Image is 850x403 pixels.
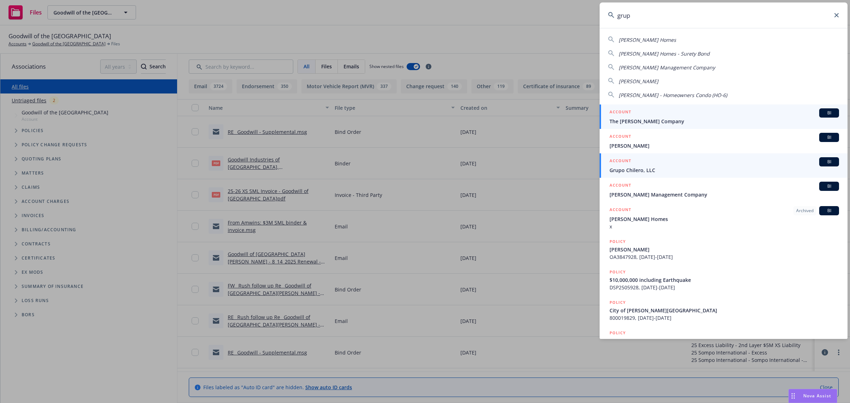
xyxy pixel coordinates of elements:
a: ACCOUNTBIThe [PERSON_NAME] Company [600,104,848,129]
a: ACCOUNTBIGrupo Chilero, LLC [600,153,848,178]
span: Archived [796,208,814,214]
a: POLICYCity of [PERSON_NAME][GEOGRAPHIC_DATA]800019829, [DATE]-[DATE] [600,295,848,325]
span: [PERSON_NAME] [610,246,839,253]
h5: POLICY [610,268,626,276]
span: BI [822,159,836,165]
span: BI [822,208,836,214]
span: [PERSON_NAME] [619,78,658,85]
a: POLICYCity of Sacramento-GG H 16 Apt [600,325,848,356]
h5: POLICY [610,329,626,336]
h5: ACCOUNT [610,108,631,117]
a: ACCOUNTBI[PERSON_NAME] Management Company [600,178,848,202]
h5: ACCOUNT [610,133,631,141]
button: Nova Assist [788,389,837,403]
span: 800019829, [DATE]-[DATE] [610,314,839,322]
span: [PERSON_NAME] Homes - Surety Bond [619,50,710,57]
span: [PERSON_NAME] [610,142,839,149]
span: Nova Assist [803,393,831,399]
h5: ACCOUNT [610,206,631,215]
span: [PERSON_NAME] Homes [619,36,676,43]
span: The [PERSON_NAME] Company [610,118,839,125]
span: $10,000,000 including Earthquake [610,276,839,284]
a: ACCOUNTArchivedBI[PERSON_NAME] Homesx [600,202,848,234]
span: [PERSON_NAME] Homes [610,215,839,223]
a: POLICY$10,000,000 including EarthquakeDSP2505928, [DATE]-[DATE] [600,265,848,295]
span: [PERSON_NAME] Management Company [610,191,839,198]
span: City of Sacramento-GG H 16 Apt [610,337,839,345]
div: Drag to move [789,389,798,403]
span: OA3847928, [DATE]-[DATE] [610,253,839,261]
input: Search... [600,2,848,28]
a: ACCOUNTBI[PERSON_NAME] [600,129,848,153]
span: BI [822,110,836,116]
h5: ACCOUNT [610,157,631,166]
span: x [610,223,839,230]
a: POLICY[PERSON_NAME]OA3847928, [DATE]-[DATE] [600,234,848,265]
span: City of [PERSON_NAME][GEOGRAPHIC_DATA] [610,307,839,314]
span: [PERSON_NAME] - Homeowners Condo (HO-6) [619,92,727,98]
span: BI [822,183,836,189]
span: BI [822,134,836,141]
h5: ACCOUNT [610,182,631,190]
span: Grupo Chilero, LLC [610,166,839,174]
h5: POLICY [610,238,626,245]
span: [PERSON_NAME] Management Company [619,64,715,71]
span: DSP2505928, [DATE]-[DATE] [610,284,839,291]
h5: POLICY [610,299,626,306]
